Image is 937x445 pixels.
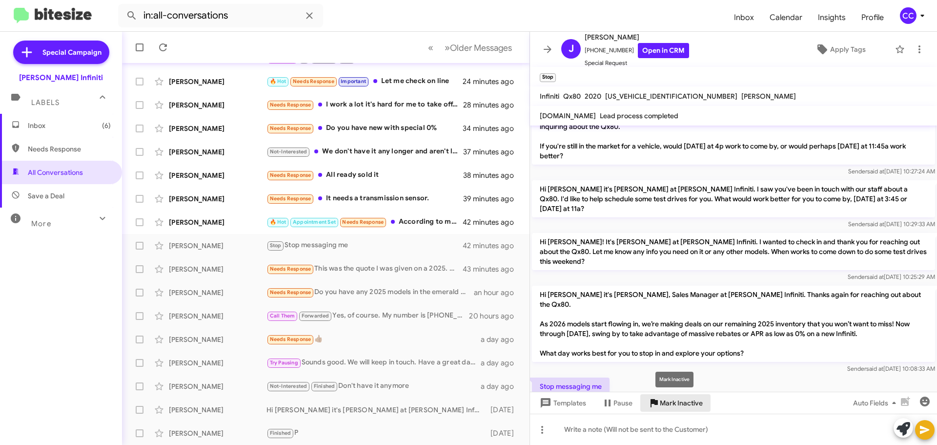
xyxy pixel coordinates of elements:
span: Mark Inactive [660,394,703,412]
span: Inbox [28,121,111,130]
span: All Conversations [28,168,83,177]
span: [US_VEHICLE_IDENTIFICATION_NUMBER] [605,92,737,101]
button: Pause [594,394,640,412]
span: Sender [DATE] 10:29:33 AM [848,220,935,228]
span: Older Messages [450,42,512,53]
span: (6) [102,121,111,130]
div: CC [900,7,917,24]
span: 🔥 Hot [270,219,286,225]
div: Yes, of course. My number is [PHONE_NUMBER] [266,310,469,321]
div: [PERSON_NAME] Infiniti [19,73,103,83]
div: 43 minutes ago [463,264,522,274]
span: Call Them [270,313,295,319]
span: Needs Response [270,102,311,108]
div: Do you have any 2025 models in the emerald green ? What's the cost out the door on the 2025 ? [266,287,474,298]
span: Not-Interested [270,148,307,155]
div: 42 minutes ago [463,217,522,227]
span: Pause [613,394,632,412]
span: Finished [270,430,291,436]
button: Previous [422,38,439,58]
div: [PERSON_NAME] [169,381,266,391]
a: Special Campaign [13,41,109,64]
div: Don't have it anymore [266,381,481,392]
div: Mark Inactive [655,372,693,387]
div: 34 minutes ago [463,124,522,133]
p: Hi [PERSON_NAME] it's [PERSON_NAME] at [PERSON_NAME] Infiniti I just wanted to follow up briefly ... [532,108,935,165]
div: 38 minutes ago [463,170,522,180]
div: 20 hours ago [469,311,522,321]
span: Not-Interested [270,383,307,389]
span: 2020 [585,92,601,101]
span: said at [867,168,884,175]
span: Auto Fields [853,394,900,412]
a: Open in CRM [638,43,689,58]
span: Needs Response [270,336,311,342]
div: [PERSON_NAME] [169,194,266,204]
div: Let me check on line [266,76,463,87]
span: Sender [DATE] 10:27:24 AM [848,168,935,175]
span: Needs Response [270,172,311,178]
span: » [445,42,450,54]
span: Special Campaign [42,47,102,57]
span: [PERSON_NAME] [585,31,689,43]
span: [PHONE_NUMBER] [585,43,689,58]
span: Qx80 [563,92,581,101]
p: Stop messaging me [532,378,610,395]
div: [PERSON_NAME] [169,405,266,415]
div: Hi [PERSON_NAME] it's [PERSON_NAME] at [PERSON_NAME] Infiniti. As 2026 models start flowing in, w... [266,405,486,415]
div: a day ago [481,381,522,391]
p: Hi [PERSON_NAME] it's [PERSON_NAME] at [PERSON_NAME] Infiniti. I saw you've been in touch with ou... [532,180,935,217]
a: Inbox [726,3,762,32]
span: said at [867,273,884,280]
div: a day ago [481,358,522,368]
span: Try Pausing [270,360,298,366]
span: Lead process completed [600,111,678,120]
div: Do you have new with special 0% [266,123,463,134]
div: [DATE] [486,405,522,415]
div: 42 minutes ago [463,241,522,251]
span: 🔥 Hot [270,78,286,85]
span: More [31,219,51,228]
input: Search [118,4,323,27]
span: Insights [810,3,854,32]
button: CC [892,7,926,24]
div: This was the quote I was given on a 2025. Would the 8k off still stand with 0%? If so, how long f... [266,263,463,275]
span: Infiniti [540,92,559,101]
span: Templates [538,394,586,412]
span: Apply Tags [830,41,866,58]
span: Needs Response [270,266,311,272]
span: Stop [270,242,282,249]
div: [PERSON_NAME] [169,428,266,438]
button: Mark Inactive [640,394,711,412]
div: [PERSON_NAME] [169,335,266,344]
div: I work a lot it's hard for me to take off. I am interested in another car. As long as it's same m... [266,99,463,110]
span: Needs Response [342,219,384,225]
div: [PERSON_NAME] [169,77,266,86]
div: [PERSON_NAME] [169,217,266,227]
div: According to my bank o need 32k for the Mercedes to proceed on a new one. [266,216,463,228]
div: [PERSON_NAME] [169,241,266,251]
button: Auto Fields [845,394,908,412]
button: Next [439,38,518,58]
div: P [266,427,486,439]
span: Needs Response [270,289,311,296]
span: Save a Deal [28,191,64,201]
div: [PERSON_NAME] [169,170,266,180]
span: Important [341,78,366,85]
div: 24 minutes ago [463,77,522,86]
span: « [428,42,433,54]
div: [PERSON_NAME] [169,264,266,274]
a: Calendar [762,3,810,32]
div: 👍🏽 [266,334,481,345]
button: Templates [530,394,594,412]
span: Needs Response [270,195,311,202]
div: 28 minutes ago [463,100,522,110]
div: [PERSON_NAME] [169,147,266,157]
span: said at [866,365,883,372]
a: Profile [854,3,892,32]
span: Appointment Set [293,219,336,225]
div: [PERSON_NAME] [169,311,266,321]
div: We don't have it any longer and aren't looking to sell. Thank you tho. [266,146,463,157]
